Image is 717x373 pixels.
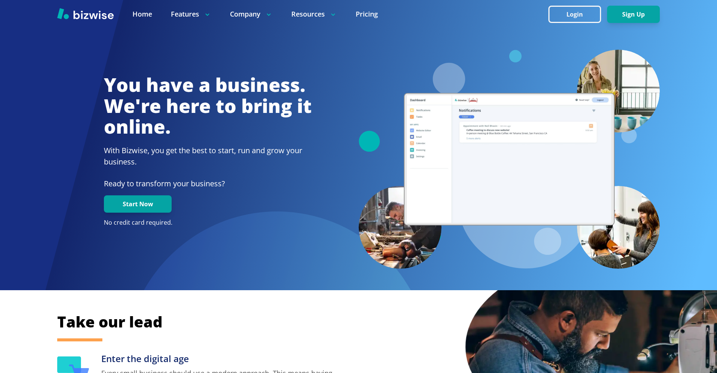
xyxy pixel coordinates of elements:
[104,195,172,213] button: Start Now
[57,8,114,19] img: Bizwise Logo
[548,11,607,18] a: Login
[132,9,152,19] a: Home
[104,145,312,167] h2: With Bizwise, you get the best to start, run and grow your business.
[104,178,312,189] p: Ready to transform your business?
[104,75,312,137] h1: You have a business. We're here to bring it online.
[104,201,172,208] a: Start Now
[57,312,622,332] h2: Take our lead
[104,219,312,227] p: No credit card required.
[171,9,211,19] p: Features
[548,6,601,23] button: Login
[230,9,272,19] p: Company
[607,11,660,18] a: Sign Up
[101,353,339,365] h3: Enter the digital age
[607,6,660,23] button: Sign Up
[356,9,378,19] a: Pricing
[291,9,337,19] p: Resources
